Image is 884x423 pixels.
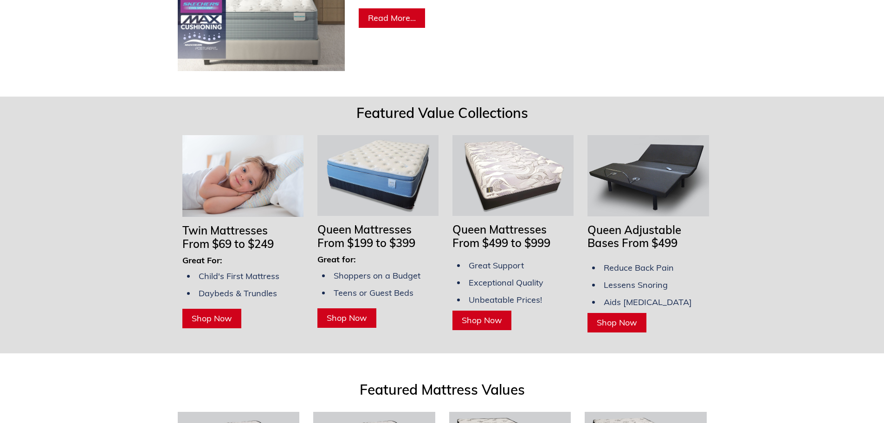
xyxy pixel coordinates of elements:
[182,309,241,328] a: Shop Now
[587,223,681,250] span: Queen Adjustable Bases From $499
[182,255,222,266] span: Great For:
[597,317,637,328] span: Shop Now
[327,312,367,323] span: Shop Now
[317,222,412,236] span: Queen Mattresses
[199,288,277,299] span: Daybeds & Trundles
[182,223,268,237] span: Twin Mattresses
[452,222,547,236] span: Queen Mattresses
[359,8,425,28] a: Read More...
[452,236,550,250] span: From $499 to $999
[192,313,232,324] span: Shop Now
[182,237,274,251] span: From $69 to $249
[604,280,668,290] span: Lessens Snoring
[452,135,574,216] img: Queen Mattresses From $449 to $949
[317,308,376,328] a: Shop Now
[360,381,525,398] span: Featured Mattress Values
[587,313,646,332] a: Shop Now
[604,262,674,273] span: Reduce Back Pain
[182,135,303,217] img: Twin Mattresses From $69 to $169
[199,271,279,281] span: Child's First Mattress
[356,104,528,122] span: Featured Value Collections
[368,13,416,23] span: Read More...
[334,270,420,281] span: Shoppers on a Budget
[604,297,692,307] span: Aids [MEDICAL_DATA]
[469,260,524,271] span: Great Support
[317,254,356,265] span: Great for:
[317,135,439,216] img: Queen Mattresses From $199 to $349
[462,315,502,325] span: Shop Now
[452,311,511,330] a: Shop Now
[587,135,709,216] img: Adjustable Bases Starting at $379
[469,277,543,288] span: Exceptional Quality
[469,294,542,305] span: Unbeatable Prices!
[317,236,415,250] span: From $199 to $399
[334,287,413,298] span: Teens or Guest Beds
